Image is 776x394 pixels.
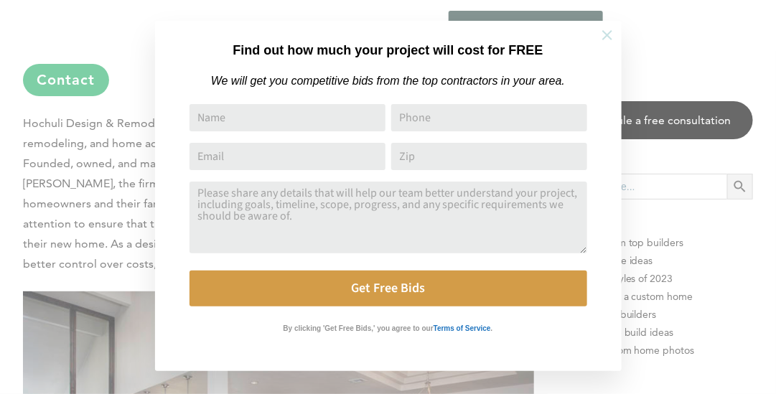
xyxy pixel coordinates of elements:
[582,10,632,60] button: Close
[190,143,385,170] input: Email Address
[190,104,385,131] input: Name
[704,322,759,377] iframe: Drift Widget Chat Controller
[391,143,587,170] input: Zip
[211,75,565,87] em: We will get you competitive bids from the top contractors in your area.
[434,324,491,332] strong: Terms of Service
[190,271,587,306] button: Get Free Bids
[233,43,543,57] strong: Find out how much your project will cost for FREE
[391,104,587,131] input: Phone
[284,324,434,332] strong: By clicking 'Get Free Bids,' you agree to our
[190,182,587,253] textarea: Comment or Message
[491,324,493,332] strong: .
[434,321,491,333] a: Terms of Service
